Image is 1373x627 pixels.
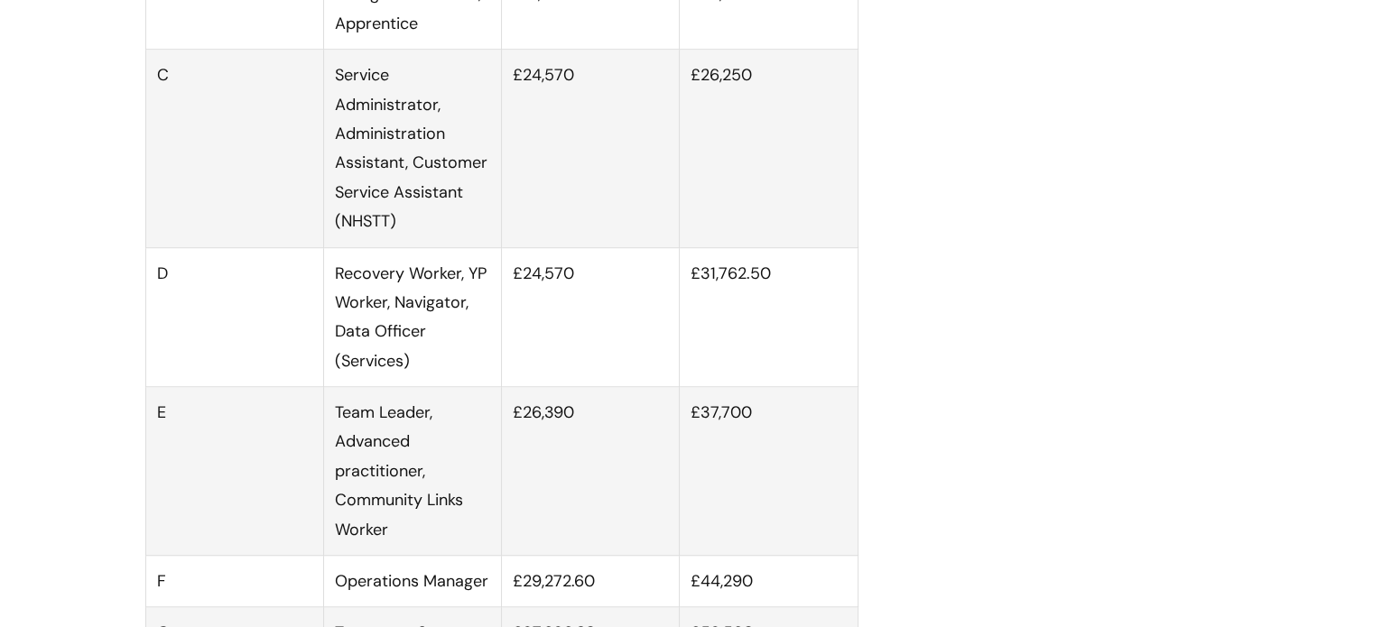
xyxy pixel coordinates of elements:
[502,387,680,556] td: £26,390
[323,556,501,607] td: Operations Manager
[680,387,858,556] td: £37,700
[680,247,858,387] td: £31,762.50
[323,247,501,387] td: Recovery Worker, YP Worker, Navigator, Data Officer (Services)
[145,556,323,607] td: F
[323,50,501,247] td: Service Administrator, Administration Assistant, Customer Service Assistant (NHSTT)
[502,50,680,247] td: £24,570
[680,556,858,607] td: £44,290
[502,247,680,387] td: £24,570
[145,50,323,247] td: C
[145,387,323,556] td: E
[502,556,680,607] td: £29,272.60
[680,50,858,247] td: £26,250
[323,387,501,556] td: Team Leader, Advanced practitioner, Community Links Worker
[145,247,323,387] td: D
